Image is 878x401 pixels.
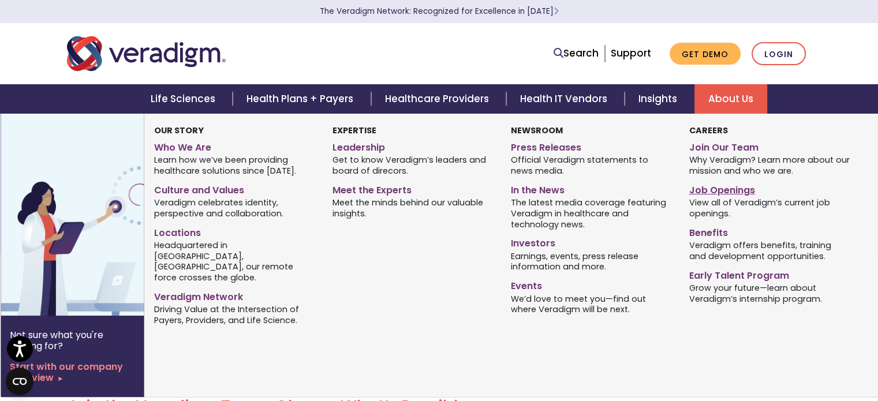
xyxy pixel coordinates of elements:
[154,125,204,136] strong: Our Story
[689,265,850,282] a: Early Talent Program
[670,43,741,65] a: Get Demo
[554,6,559,17] span: Learn More
[371,84,506,114] a: Healthcare Providers
[689,180,850,197] a: Job Openings
[511,154,672,177] span: Official Veradigm statements to news media.
[332,197,494,219] span: Meet the minds behind our valuable insights.
[332,137,494,154] a: Leadership
[137,84,233,114] a: Life Sciences
[694,84,767,114] a: About Us
[320,6,559,17] a: The Veradigm Network: Recognized for Excellence in [DATE]Learn More
[10,361,134,383] a: Start with our company overview
[154,303,315,326] span: Driving Value at the Intersection of Payers, Providers, and Life Science.
[10,329,134,351] p: Not sure what you're looking for?
[332,125,376,136] strong: Expertise
[511,180,672,197] a: In the News
[6,368,33,395] button: Open CMP widget
[154,287,315,303] a: Veradigm Network
[625,84,694,114] a: Insights
[511,137,672,154] a: Press Releases
[506,84,625,114] a: Health IT Vendors
[154,239,315,283] span: Headquartered in [GEOGRAPHIC_DATA], [GEOGRAPHIC_DATA], our remote force crosses the globe.
[332,154,494,177] span: Get to know Veradigm’s leaders and board of direcors.
[752,42,806,66] a: Login
[154,154,315,177] span: Learn how we’ve been providing healthcare solutions since [DATE].
[511,125,563,136] strong: Newsroom
[689,154,850,177] span: Why Veradigm? Learn more about our mission and who we are.
[689,137,850,154] a: Join Our Team
[611,46,651,60] a: Support
[154,180,315,197] a: Culture and Values
[154,197,315,219] span: Veradigm celebrates identity, perspective and collaboration.
[689,239,850,261] span: Veradigm offers benefits, training and development opportunities.
[154,137,315,154] a: Who We Are
[689,223,850,239] a: Benefits
[332,180,494,197] a: Meet the Experts
[511,250,672,272] span: Earnings, events, press release information and more.
[689,197,850,219] span: View all of Veradigm’s current job openings.
[1,114,186,316] img: Vector image of Veradigm’s Story
[554,46,599,61] a: Search
[233,84,371,114] a: Health Plans + Payers
[689,282,850,304] span: Grow your future—learn about Veradigm’s internship program.
[67,35,226,73] img: Veradigm logo
[689,125,727,136] strong: Careers
[154,223,315,239] a: Locations
[511,233,672,250] a: Investors
[511,197,672,230] span: The latest media coverage featuring Veradigm in healthcare and technology news.
[511,276,672,293] a: Events
[511,293,672,315] span: We’d love to meet you—find out where Veradigm will be next.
